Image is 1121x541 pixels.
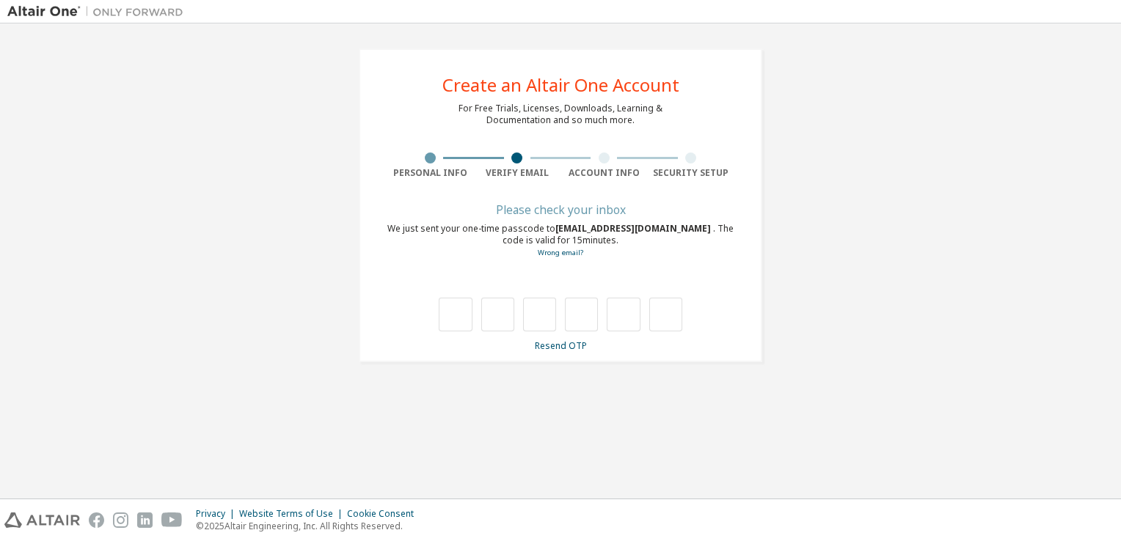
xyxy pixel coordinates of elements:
[459,103,662,126] div: For Free Trials, Licenses, Downloads, Learning & Documentation and so much more.
[442,76,679,94] div: Create an Altair One Account
[387,205,734,214] div: Please check your inbox
[196,508,239,520] div: Privacy
[474,167,561,179] div: Verify Email
[387,167,474,179] div: Personal Info
[538,248,583,257] a: Go back to the registration form
[89,512,104,528] img: facebook.svg
[113,512,128,528] img: instagram.svg
[535,339,587,352] a: Resend OTP
[137,512,153,528] img: linkedin.svg
[648,167,735,179] div: Security Setup
[347,508,423,520] div: Cookie Consent
[161,512,183,528] img: youtube.svg
[387,223,734,259] div: We just sent your one-time passcode to . The code is valid for 15 minutes.
[560,167,648,179] div: Account Info
[4,512,80,528] img: altair_logo.svg
[239,508,347,520] div: Website Terms of Use
[196,520,423,532] p: © 2025 Altair Engineering, Inc. All Rights Reserved.
[555,222,713,235] span: [EMAIL_ADDRESS][DOMAIN_NAME]
[7,4,191,19] img: Altair One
